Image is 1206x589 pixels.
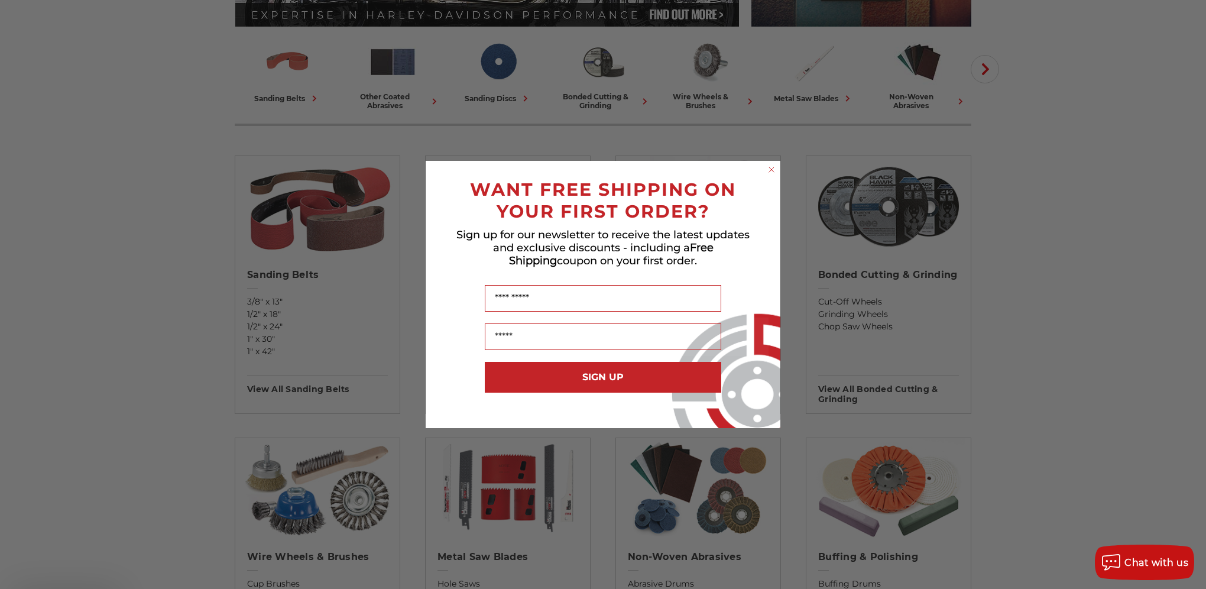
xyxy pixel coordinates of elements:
[509,241,714,267] span: Free Shipping
[485,362,721,393] button: SIGN UP
[766,164,777,176] button: Close dialog
[1124,557,1188,568] span: Chat with us
[485,323,721,350] input: Email
[470,179,736,222] span: WANT FREE SHIPPING ON YOUR FIRST ORDER?
[456,228,750,267] span: Sign up for our newsletter to receive the latest updates and exclusive discounts - including a co...
[1095,545,1194,580] button: Chat with us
